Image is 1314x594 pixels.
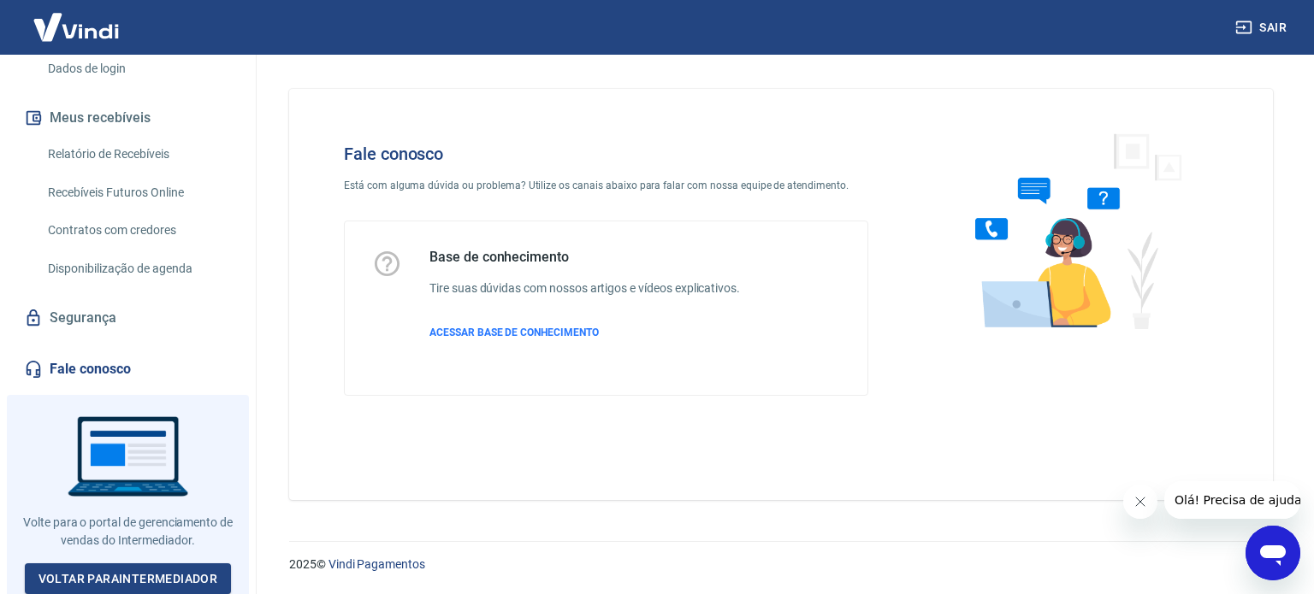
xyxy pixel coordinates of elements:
[21,299,235,337] a: Segurança
[21,99,235,137] button: Meus recebíveis
[289,556,1273,573] p: 2025 ©
[10,12,144,26] span: Olá! Precisa de ajuda?
[21,1,132,53] img: Vindi
[429,325,740,340] a: ACESSAR BASE DE CONHECIMENTO
[1246,526,1300,580] iframe: Botão para abrir a janela de mensagens
[344,178,868,193] p: Está com alguma dúvida ou problema? Utilize os canais abaixo para falar com nossa equipe de atend...
[328,557,425,571] a: Vindi Pagamentos
[1232,12,1293,44] button: Sair
[429,249,740,266] h5: Base de conhecimento
[41,251,235,286] a: Disponibilização de agenda
[41,137,235,172] a: Relatório de Recebíveis
[344,144,868,164] h4: Fale conosco
[429,279,740,297] h6: Tire suas dúvidas com nossos artigos e vídeos explicativos.
[41,213,235,248] a: Contratos com credores
[21,350,235,388] a: Fale conosco
[1123,485,1157,519] iframe: Fechar mensagem
[41,175,235,210] a: Recebíveis Futuros Online
[429,326,599,338] span: ACESSAR BASE DE CONHECIMENTO
[941,116,1201,344] img: Fale conosco
[1164,481,1300,519] iframe: Mensagem da empresa
[41,51,235,86] a: Dados de login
